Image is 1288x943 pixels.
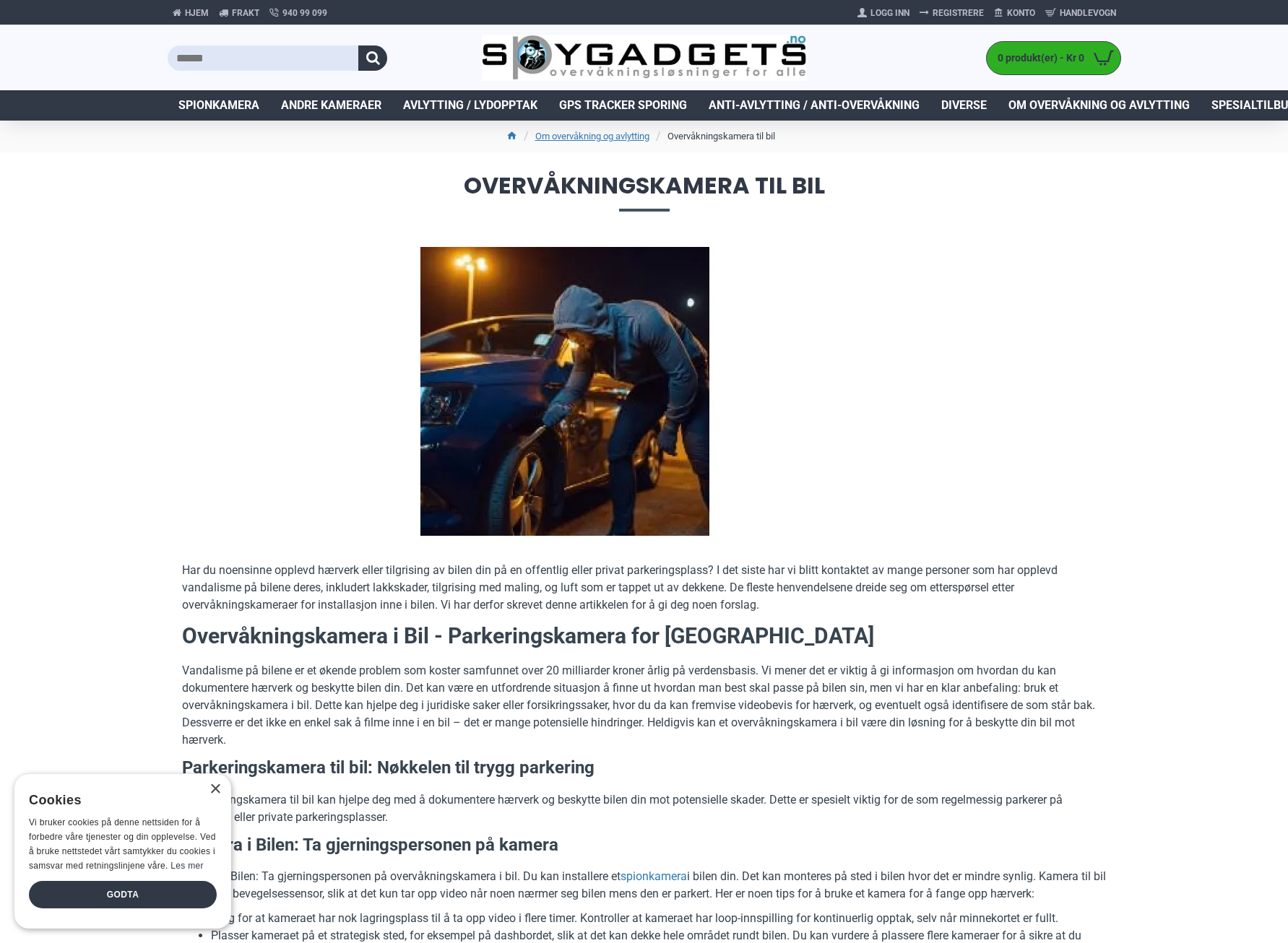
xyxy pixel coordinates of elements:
span: Logg Inn [870,6,909,19]
a: GPS Tracker Sporing [548,90,698,121]
a: Les mer, opens a new window [170,861,203,871]
span: Avlytting / Lydopptak [403,97,537,114]
div: Cookies [29,785,207,816]
h2: Overvåkningskamera i Bil - Parkeringskamera for [GEOGRAPHIC_DATA] [182,621,1107,651]
p: Har du noensinne opplevd hærverk eller tilgrising av bilen din på en offentlig eller privat parke... [182,562,1107,614]
p: Vandalisme på bilene er et økende problem som koster samfunnet over 20 milliarder kroner årlig på... [182,662,1107,749]
span: Konto [1007,6,1035,19]
img: SpyGadgets.no [482,35,806,82]
a: Avlytting / Lydopptak [392,90,548,121]
p: Kamera i Bilen: Ta gjerningspersonen på overvåkningskamera i bil. Du kan installere et i bilen di... [182,868,1107,903]
div: Close [209,784,220,795]
a: Diverse [930,90,998,121]
span: Registrere [933,6,984,19]
span: Frakt [232,6,259,19]
span: Anti-avlytting / Anti-overvåkning [709,97,920,114]
h3: Parkeringskamera til bil: Nøkkelen til trygg parkering [182,756,1107,781]
a: Registrere [915,1,989,25]
a: Logg Inn [852,1,915,25]
a: Spionkamera [168,90,270,121]
a: Andre kameraer [270,90,392,121]
span: Diverse [941,97,987,114]
a: Handlevogn [1040,1,1121,25]
span: Hjem [185,6,209,19]
span: Spionkamera [178,97,259,114]
div: Godta [29,881,217,908]
a: 0 produkt(er) - Kr 0 [987,42,1120,74]
a: Om overvåkning og avlytting [535,129,649,144]
span: Om overvåkning og avlytting [1008,97,1190,114]
span: 940 99 099 [282,6,327,19]
span: 0 produkt(er) - Kr 0 [987,51,1088,66]
a: Om overvåkning og avlytting [998,90,1201,121]
a: Anti-avlytting / Anti-overvåkning [698,90,930,121]
span: Handlevogn [1060,6,1116,19]
p: Et parkeringskamera til bil kan hjelpe deg med å dokumentere hærverk og beskytte bilen din mot po... [182,791,1107,826]
a: spionkamera [621,868,687,885]
span: Vi bruker cookies på denne nettsiden for å forbedre våre tjenester og din opplevelse. Ved å bruke... [29,817,216,870]
span: Andre kameraer [281,97,381,114]
a: Konto [989,1,1040,25]
h3: Kamera i Bilen: Ta gjerningspersonen på kamera [182,833,1107,858]
img: Overvåkningskamera til bil [182,247,948,536]
li: Sørg for at kameraet har nok lagringsplass til å ta opp video i flere timer. Kontroller at kamera... [211,910,1107,927]
span: GPS Tracker Sporing [559,97,687,114]
span: Overvåkningskamera til bil [168,174,1121,211]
